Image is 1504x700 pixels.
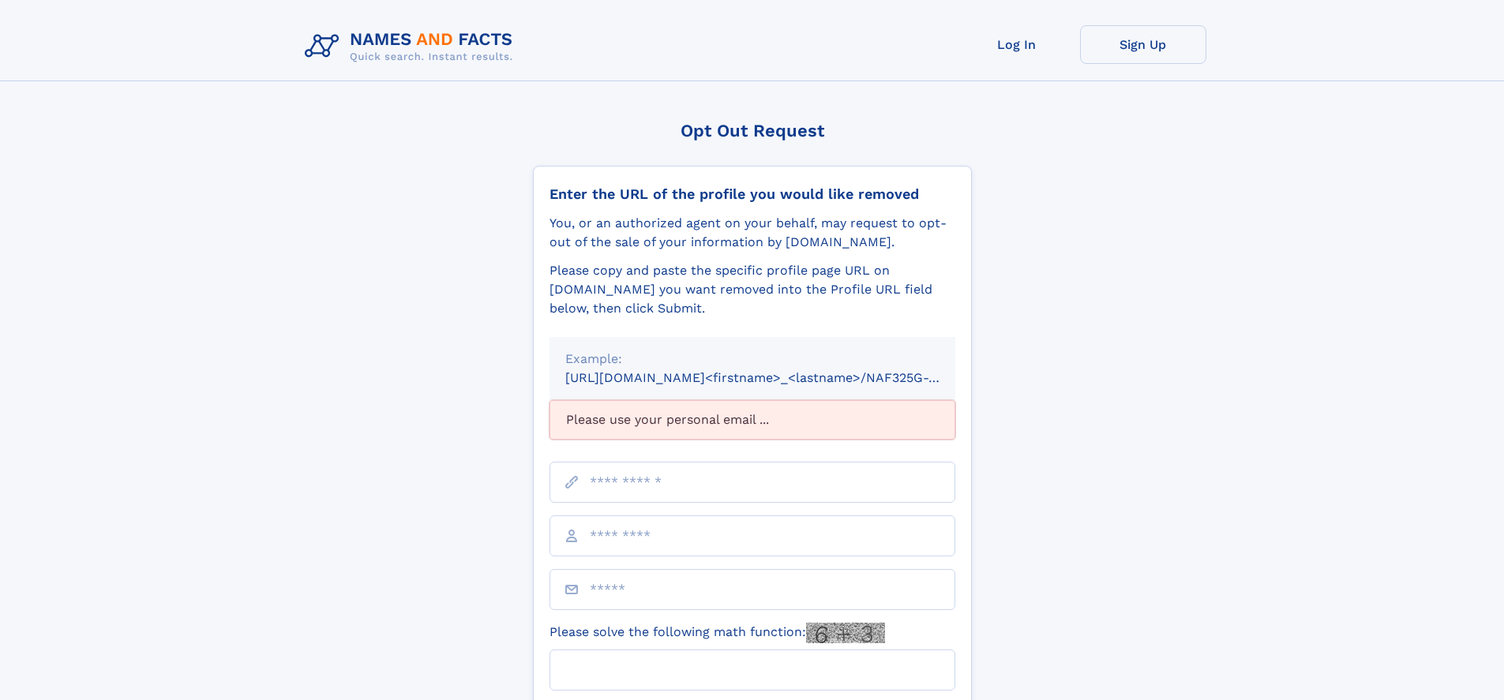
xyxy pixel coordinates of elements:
div: Please copy and paste the specific profile page URL on [DOMAIN_NAME] you want removed into the Pr... [549,261,955,318]
img: Logo Names and Facts [298,25,526,68]
div: You, or an authorized agent on your behalf, may request to opt-out of the sale of your informatio... [549,214,955,252]
div: Enter the URL of the profile you would like removed [549,185,955,203]
div: Example: [565,350,940,369]
a: Sign Up [1080,25,1206,64]
a: Log In [954,25,1080,64]
div: Please use your personal email ... [549,400,955,440]
div: Opt Out Request [533,121,972,140]
small: [URL][DOMAIN_NAME]<firstname>_<lastname>/NAF325G-xxxxxxxx [565,370,985,385]
label: Please solve the following math function: [549,623,885,643]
